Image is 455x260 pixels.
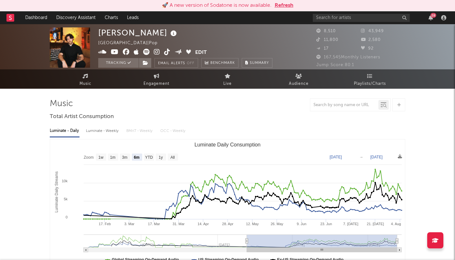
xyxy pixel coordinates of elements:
[50,69,121,89] a: Music
[430,13,436,18] div: 28
[210,59,235,67] span: Benchmark
[54,171,59,212] text: Luminate Daily Streams
[98,58,139,68] button: Tracking
[50,125,79,136] div: Luminate - Daily
[320,222,332,226] text: 23. Jun
[246,222,259,226] text: 12. May
[84,155,94,160] text: Zoom
[134,155,139,160] text: 6m
[316,29,336,33] span: 8,510
[122,11,143,24] a: Leads
[275,2,293,9] button: Refresh
[173,222,185,226] text: 31. Mar
[99,155,104,160] text: 1w
[361,46,374,51] span: 92
[122,155,128,160] text: 3m
[330,155,342,159] text: [DATE]
[316,46,329,51] span: 17
[361,38,381,42] span: 2,580
[124,222,135,226] text: 3. Mar
[201,58,238,68] a: Benchmark
[197,222,209,226] text: 14. Apr
[121,69,192,89] a: Engagement
[391,222,401,226] text: 4. Aug
[50,113,114,121] span: Total Artist Consumption
[359,155,363,159] text: →
[99,222,111,226] text: 17. Feb
[429,15,433,20] button: 28
[143,79,169,88] span: Engagement
[316,38,338,42] span: 11,800
[145,155,153,160] text: YTD
[297,222,306,226] text: 9. Jun
[250,61,269,65] span: Summary
[334,69,405,89] a: Playlists/Charts
[21,11,52,24] a: Dashboard
[192,69,263,89] a: Live
[52,11,100,24] a: Discovery Assistant
[79,79,91,88] span: Music
[62,179,68,183] text: 10k
[310,103,378,108] input: Search by song name or URL
[316,55,380,59] span: 167,545 Monthly Listeners
[162,2,271,9] div: 🚀 A new version of Sodatone is now available.
[270,222,283,226] text: 26. May
[367,222,384,226] text: 21. [DATE]
[263,69,334,89] a: Audience
[66,215,68,219] text: 0
[361,29,384,33] span: 43,949
[159,155,163,160] text: 1y
[170,155,175,160] text: All
[242,58,272,68] button: Summary
[223,79,232,88] span: Live
[98,39,165,47] div: [GEOGRAPHIC_DATA] | Pop
[289,79,309,88] span: Audience
[222,222,233,226] text: 28. Apr
[154,58,198,68] button: Email AlertsOff
[187,62,195,65] em: Off
[110,155,116,160] text: 1m
[64,197,68,201] text: 5k
[354,79,386,88] span: Playlists/Charts
[148,222,160,226] text: 17. Mar
[100,11,122,24] a: Charts
[195,49,207,57] button: Edit
[86,125,120,136] div: Luminate - Weekly
[195,142,261,147] text: Luminate Daily Consumption
[343,222,358,226] text: 7. [DATE]
[98,27,178,38] div: [PERSON_NAME]
[370,155,383,159] text: [DATE]
[313,14,410,22] input: Search for artists
[316,63,354,67] span: Jump Score: 80.1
